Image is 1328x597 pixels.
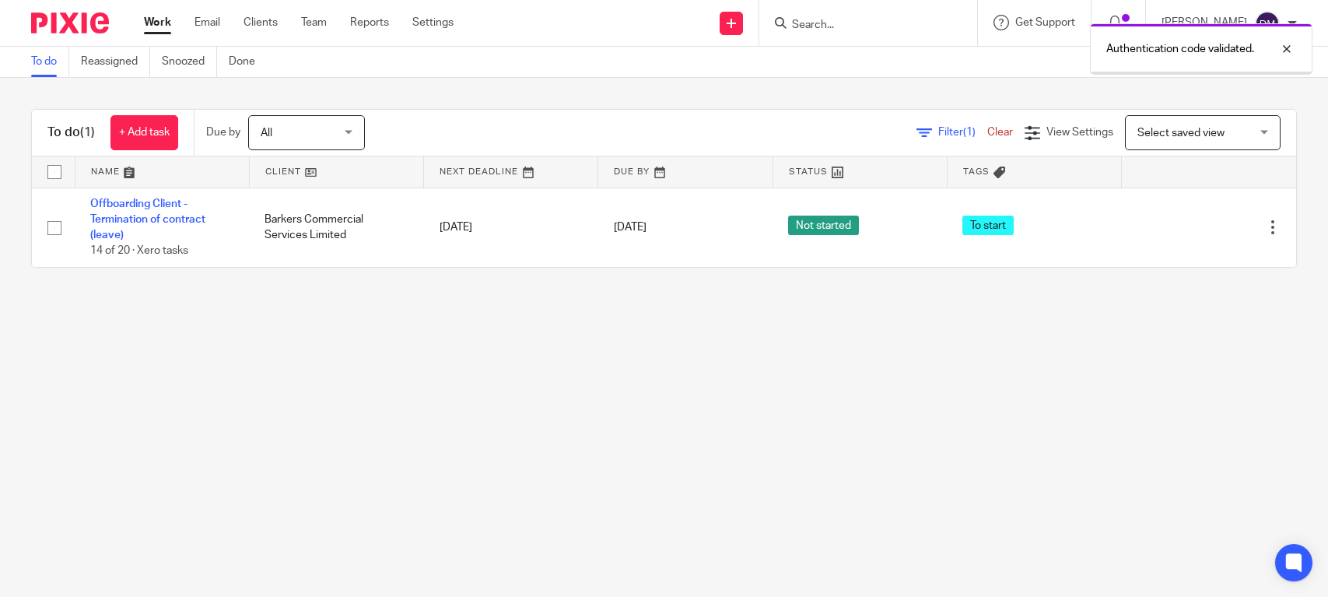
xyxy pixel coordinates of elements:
a: Settings [412,15,454,30]
td: [DATE] [424,188,598,267]
a: Email [194,15,220,30]
a: Offboarding Client - Termination of contract (leave) [90,198,205,241]
span: [DATE] [614,222,646,233]
span: All [261,128,272,139]
span: Select saved view [1137,128,1225,139]
span: Not started [788,216,859,235]
span: (1) [963,127,976,138]
span: Tags [963,167,990,176]
a: Snoozed [162,47,217,77]
td: Barkers Commercial Services Limited [249,188,423,267]
img: svg%3E [1255,11,1280,36]
a: Reports [350,15,389,30]
img: Pixie [31,12,109,33]
a: Work [144,15,171,30]
a: Done [229,47,267,77]
span: 14 of 20 · Xero tasks [90,246,188,257]
a: To do [31,47,69,77]
a: + Add task [110,115,178,150]
a: Team [301,15,327,30]
p: Authentication code validated. [1106,41,1254,57]
a: Clear [987,127,1013,138]
p: Due by [206,125,240,140]
span: Filter [938,127,987,138]
span: To start [962,216,1014,235]
span: (1) [80,126,95,139]
h1: To do [47,125,95,141]
a: Reassigned [81,47,150,77]
a: Clients [244,15,278,30]
span: View Settings [1046,127,1113,138]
